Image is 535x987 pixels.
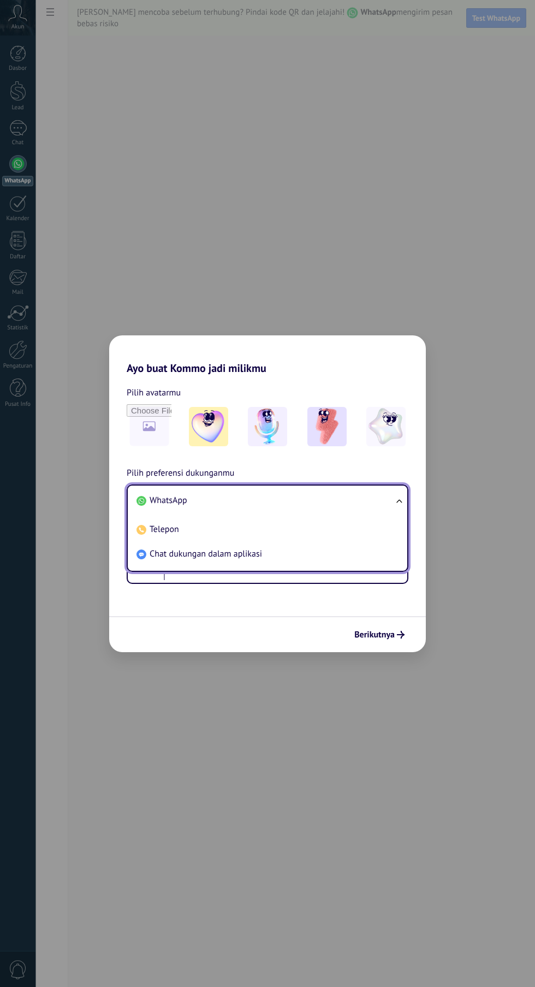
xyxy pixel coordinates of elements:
[366,407,406,446] img: -4.jpeg
[127,466,234,481] span: Pilih preferensi dukunganmu
[109,335,426,375] h2: Ayo buat Kommo jadi milikmu
[248,407,287,446] img: -2.jpeg
[127,386,181,400] span: Pilih avatarmu
[150,495,187,506] span: WhatsApp
[150,548,262,559] span: Chat dukungan dalam aplikasi
[354,631,395,639] span: Berikutnya
[349,625,409,644] button: Berikutnya
[189,407,228,446] img: -1.jpeg
[150,524,179,535] span: Telepon
[307,407,347,446] img: -3.jpeg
